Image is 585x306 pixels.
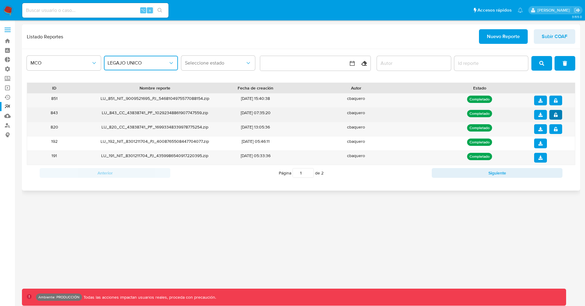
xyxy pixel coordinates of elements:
[82,294,216,300] p: Todas las acciones impactan usuarios reales, proceda con precaución.
[518,8,523,13] a: Notificaciones
[22,6,168,14] input: Buscar usuario o caso...
[574,7,580,13] a: Salir
[149,7,151,13] span: s
[537,7,572,13] p: juan.jsosa@mercadolibre.com.co
[154,6,166,15] button: search-icon
[38,296,80,298] p: Ambiente: PRODUCCIÓN
[477,7,512,13] span: Accesos rápidos
[141,7,145,13] span: ⌥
